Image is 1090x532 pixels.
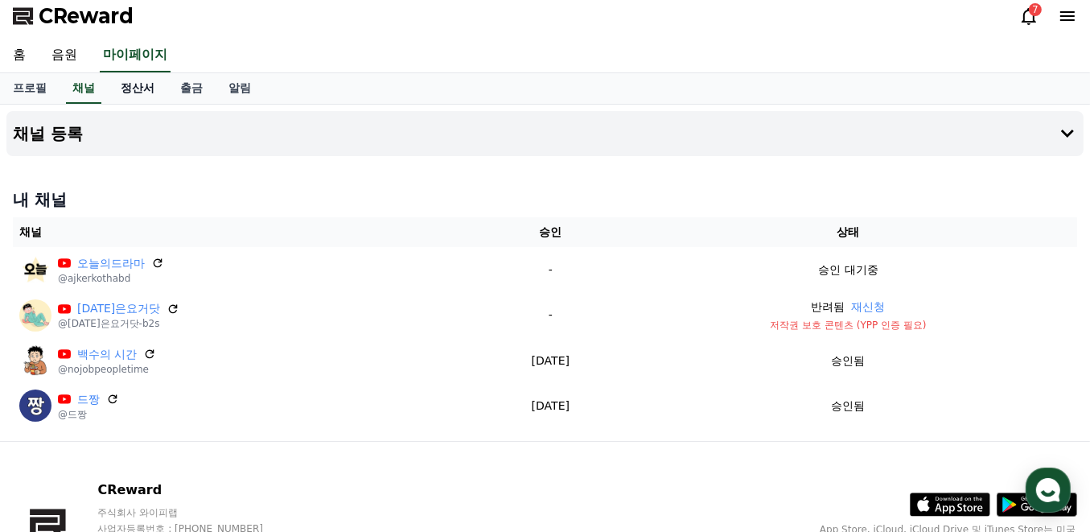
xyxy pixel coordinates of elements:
a: 알림 [216,73,264,104]
th: 채널 [13,217,482,247]
a: 채널 [66,73,101,104]
p: 주식회사 와이피랩 [97,506,294,519]
th: 상태 [619,217,1077,247]
a: 오늘의드라마 [77,255,145,272]
a: 홈 [5,398,106,439]
img: 오늘은요거닷 [19,299,51,332]
p: - [488,262,613,278]
a: 마이페이지 [100,39,171,72]
a: 출금 [167,73,216,104]
a: [DATE]은요거닷 [77,300,160,317]
a: 설정 [208,398,309,439]
span: 대화 [147,423,167,436]
div: 7 [1029,3,1042,16]
p: 반려됨 [812,299,845,315]
img: 드짱 [19,390,51,422]
p: 승인됨 [832,353,866,369]
span: 설정 [249,423,268,435]
a: CReward [13,3,134,29]
a: 7 [1019,6,1039,26]
p: @드짱 [58,408,119,421]
p: @[DATE]은요거닷-b2s [58,317,179,330]
p: 승인됨 [832,398,866,414]
p: @ajkerkothabd [58,272,164,285]
p: 승인 대기중 [818,262,878,278]
h4: 내 채널 [13,188,1077,211]
a: 대화 [106,398,208,439]
p: - [488,307,613,324]
img: 오늘의드라마 [19,254,51,286]
p: CReward [97,480,294,500]
h4: 채널 등록 [13,125,83,142]
p: @nojobpeopletime [58,363,156,376]
button: 재신청 [852,299,886,315]
a: 드짱 [77,391,100,408]
p: 저작권 보호 콘텐츠 (YPP 인증 필요) [626,319,1071,332]
button: 채널 등록 [6,111,1084,156]
a: 정산서 [108,73,167,104]
a: 백수의 시간 [77,346,137,363]
img: 백수의 시간 [19,344,51,377]
span: 홈 [51,423,60,435]
p: [DATE] [488,398,613,414]
p: [DATE] [488,353,613,369]
th: 승인 [482,217,619,247]
a: 음원 [39,39,90,72]
span: CReward [39,3,134,29]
